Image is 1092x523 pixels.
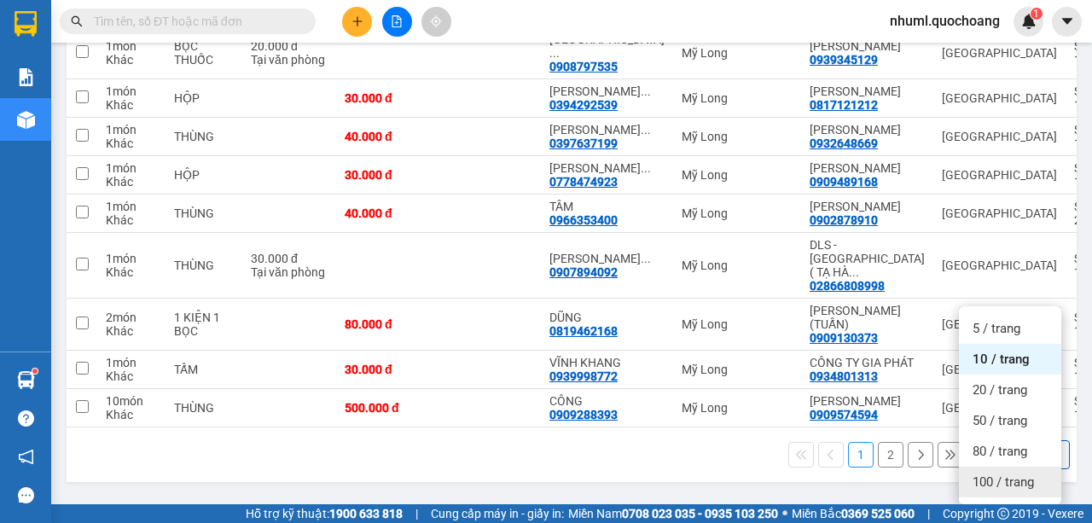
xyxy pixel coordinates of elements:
div: DLS - SÀI GÒN( TẠ HÀ NHỰT) [810,238,925,279]
div: THÙNG [174,401,234,415]
span: ⚪️ [782,510,787,517]
div: 0932156204 [200,55,337,79]
ul: Menu [959,306,1061,504]
input: Tìm tên, số ĐT hoặc mã đơn [94,12,295,31]
div: HỘP [174,91,234,105]
span: Nhận: [200,16,241,34]
sup: 1 [1031,8,1043,20]
div: Mỹ Long [15,15,188,35]
div: LÊ THANH NAM [549,161,665,175]
div: 40.000 đ [345,206,430,220]
div: Khác [106,408,157,421]
div: Mỹ Long [682,206,793,220]
div: Khác [106,137,157,150]
div: Khác [106,324,157,338]
div: 0908797535 [549,60,618,73]
span: Gửi: [15,16,41,34]
span: question-circle [18,410,34,427]
div: 30.000 đ [345,91,430,105]
div: VĨNH KHANG [549,356,665,369]
span: search [71,15,83,27]
div: [GEOGRAPHIC_DATA] [942,46,1057,60]
div: 500.000 đ [345,401,430,415]
span: 10 / trang [973,351,1030,368]
div: [GEOGRAPHIC_DATA] [942,401,1057,415]
div: PHẠM NGỌC THẢO [810,161,925,175]
div: 0819462168 [549,324,618,338]
div: NGUYỄN VĂN CHƯƠNG [549,123,665,137]
div: 0778474923 [549,175,618,189]
span: Miền Nam [568,504,778,523]
img: icon-new-feature [1021,14,1037,29]
div: 0907894092 [549,265,618,279]
div: [GEOGRAPHIC_DATA] [942,168,1057,182]
div: 0909574594 [810,408,878,421]
div: NGUYỄN PHA VINH [810,123,925,137]
div: TỔ 27 ẤP BÌNH LINH [GEOGRAPHIC_DATA] [15,79,188,120]
div: 1 món [106,39,157,53]
div: NGUYỄN HỮU TRÍ [810,394,925,408]
div: 30.000 đ [345,363,430,376]
div: 1 món [106,252,157,265]
div: 0939998772 [549,369,618,383]
div: 0909489168 [810,175,878,189]
button: caret-down [1052,7,1082,37]
span: aim [430,15,442,27]
span: 5 / trang [973,320,1020,337]
span: ... [549,46,560,60]
div: 0902878910 [810,213,878,227]
div: 0397637199 [549,137,618,150]
div: 0966353400 [549,213,618,227]
div: HỒ QUỐC DŨNG [549,32,665,60]
span: Miền Bắc [792,504,915,523]
button: 2 [878,442,903,468]
div: 1 món [106,200,157,213]
div: Mỹ Long [682,317,793,331]
div: 0817121212 [810,98,878,112]
div: TÂM [549,200,665,213]
div: 0394292539 [549,98,618,112]
div: 0909130373 [810,331,878,345]
span: ... [641,123,651,137]
div: 30.000 đ [345,168,430,182]
span: ... [641,252,651,265]
div: [PERSON_NAME] [15,35,188,55]
div: Mỹ Long [682,46,793,60]
button: file-add [382,7,412,37]
span: caret-down [1060,14,1075,29]
div: [GEOGRAPHIC_DATA] [942,317,1057,331]
div: HỘP [174,168,234,182]
span: ... [641,84,651,98]
div: NGUYỄN PHÚ QUỐC (TUẤN) [810,304,925,331]
span: 50 / trang [973,412,1027,429]
div: Mỹ Long [682,130,793,143]
div: 1 món [106,123,157,137]
img: solution-icon [17,68,35,86]
div: TẤM [174,363,234,376]
div: 0938841353 [15,55,188,79]
span: message [18,487,34,503]
div: [PERSON_NAME] [200,35,337,55]
div: 10 món [106,394,157,408]
div: 0909288393 [549,408,618,421]
span: ... [641,161,651,175]
div: 1 món [106,161,157,175]
div: Khác [106,98,157,112]
div: [GEOGRAPHIC_DATA] [942,130,1057,143]
div: Mỹ Long [682,91,793,105]
span: notification [18,449,34,465]
div: 30.000 đ [251,252,328,265]
span: copyright [997,508,1009,520]
span: | [415,504,418,523]
div: 20.000 đ [251,39,328,53]
div: Mỹ Long [682,168,793,182]
div: Khác [106,53,157,67]
div: 40.000 đ [345,130,430,143]
span: 1 [1033,8,1039,20]
div: CÔNG TY GIA PHÁT [810,356,925,369]
div: THÙNG [174,130,234,143]
button: plus [342,7,372,37]
div: Khác [106,369,157,383]
div: [GEOGRAPHIC_DATA] [942,91,1057,105]
button: 1 [848,442,874,468]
